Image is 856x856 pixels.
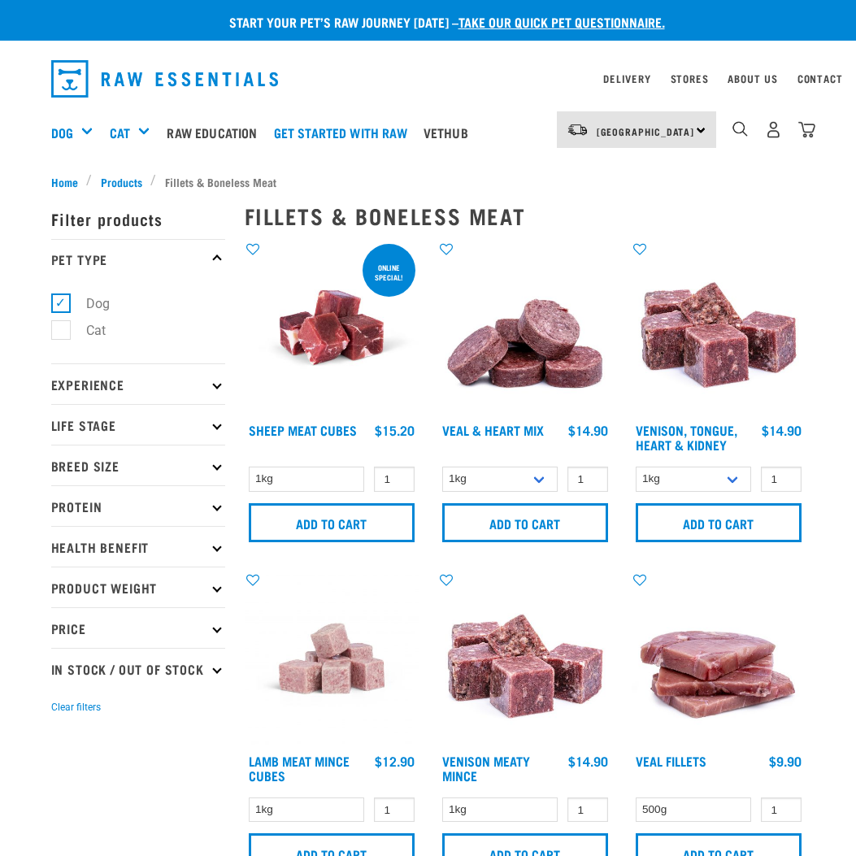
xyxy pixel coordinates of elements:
[438,241,612,415] img: 1152 Veal Heart Medallions 01
[765,121,782,138] img: user.png
[249,426,357,433] a: Sheep Meat Cubes
[797,76,843,81] a: Contact
[568,754,608,768] div: $14.90
[732,121,748,137] img: home-icon-1@2x.png
[51,173,806,190] nav: breadcrumbs
[101,173,142,190] span: Products
[769,754,802,768] div: $9.90
[92,173,150,190] a: Products
[671,76,709,81] a: Stores
[419,100,480,165] a: Vethub
[442,503,608,542] input: Add to cart
[762,423,802,437] div: $14.90
[603,76,650,81] a: Delivery
[363,255,415,289] div: ONLINE SPECIAL!
[51,607,225,648] p: Price
[249,503,415,542] input: Add to cart
[798,121,815,138] img: home-icon@2x.png
[458,18,665,25] a: take our quick pet questionnaire.
[38,54,819,104] nav: dropdown navigation
[51,485,225,526] p: Protein
[438,571,612,745] img: 1117 Venison Meat Mince 01
[51,198,225,239] p: Filter products
[568,423,608,437] div: $14.90
[51,404,225,445] p: Life Stage
[374,467,415,492] input: 1
[110,123,130,142] a: Cat
[728,76,777,81] a: About Us
[567,123,589,137] img: van-moving.png
[245,571,419,745] img: Lamb Meat Mince
[51,60,279,98] img: Raw Essentials Logo
[60,320,112,341] label: Cat
[761,467,802,492] input: 1
[636,426,737,448] a: Venison, Tongue, Heart & Kidney
[636,503,802,542] input: Add to cart
[636,757,706,764] a: Veal Fillets
[51,123,73,142] a: Dog
[567,797,608,823] input: 1
[442,426,544,433] a: Veal & Heart Mix
[51,648,225,689] p: In Stock / Out Of Stock
[632,241,806,415] img: Pile Of Cubed Venison Tongue Mix For Pets
[60,293,116,314] label: Dog
[51,239,225,280] p: Pet Type
[51,567,225,607] p: Product Weight
[442,757,530,779] a: Venison Meaty Mince
[374,797,415,823] input: 1
[375,754,415,768] div: $12.90
[163,100,269,165] a: Raw Education
[51,173,78,190] span: Home
[632,571,806,745] img: Stack Of Raw Veal Fillets
[245,203,806,228] h2: Fillets & Boneless Meat
[249,757,350,779] a: Lamb Meat Mince Cubes
[51,445,225,485] p: Breed Size
[51,173,87,190] a: Home
[375,423,415,437] div: $15.20
[761,797,802,823] input: 1
[270,100,419,165] a: Get started with Raw
[51,700,101,715] button: Clear filters
[567,467,608,492] input: 1
[51,526,225,567] p: Health Benefit
[51,363,225,404] p: Experience
[245,241,419,415] img: Sheep Meat
[597,128,695,134] span: [GEOGRAPHIC_DATA]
